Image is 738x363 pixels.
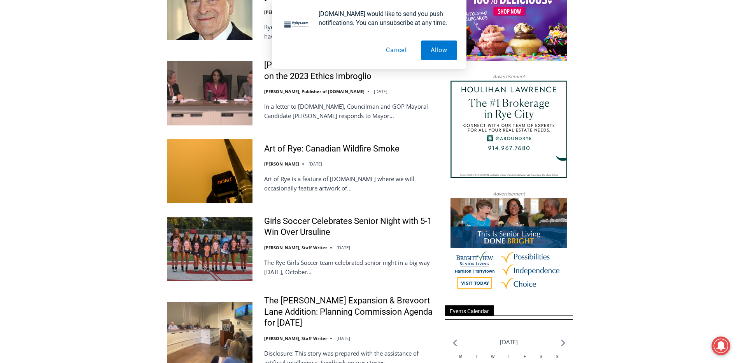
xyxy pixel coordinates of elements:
a: [PERSON_NAME], Staff Writer [264,245,327,250]
button: Cancel [376,41,416,60]
span: Events Calendar [445,305,494,316]
a: [PERSON_NAME] Responds to Mayor’s Letter on the 2023 Ethics Imbroglio [264,60,435,82]
img: Art of Rye: Canadian Wildfire Smoke [167,139,252,203]
span: S [556,354,558,359]
img: Girls Soccer Celebrates Senior Night with 5-1 Win Over Ursuline [167,217,252,281]
span: M [459,354,462,359]
img: Houlihan Lawrence The #1 Brokerage in Rye City [451,81,567,178]
time: [DATE] [309,161,322,167]
span: T [475,354,478,359]
span: Advertisement [485,73,533,80]
span: S [540,354,542,359]
span: W [491,354,494,359]
a: Art of Rye: Canadian Wildfire Smoke [264,143,400,155]
a: Girls Soccer Celebrates Senior Night with 5-1 Win Over Ursuline [264,216,435,238]
button: Allow [421,41,457,60]
span: T [508,354,510,359]
img: notification icon [281,9,312,41]
div: "[PERSON_NAME] and I covered the [DATE] Parade, which was a really eye opening experience as I ha... [196,0,368,76]
span: Advertisement [485,190,533,197]
p: In a letter to [DOMAIN_NAME], Councilman and GOP Mayoral Candidate [PERSON_NAME] responds to Mayor… [264,102,435,120]
span: F [524,354,526,359]
a: [PERSON_NAME], Publisher of [DOMAIN_NAME] [264,88,365,94]
a: Previous month [453,339,457,347]
a: [PERSON_NAME] [264,161,299,167]
time: [DATE] [337,335,350,341]
li: [DATE] [500,337,518,347]
p: The Rye Girls Soccer team celebrated senior night in a big way [DATE], October… [264,258,435,277]
div: [DOMAIN_NAME] would like to send you push notifications. You can unsubscribe at any time. [312,9,457,27]
time: [DATE] [337,245,350,250]
a: Next month [561,339,565,347]
p: Art of Rye is a feature of [DOMAIN_NAME] where we will occasionally feature artwork of… [264,174,435,193]
time: [DATE] [374,88,387,94]
a: The [PERSON_NAME] Expansion & Brevoort Lane Addition: Planning Commission Agenda for [DATE] [264,295,435,329]
a: [PERSON_NAME], Staff Writer [264,335,327,341]
span: Intern @ [DOMAIN_NAME] [203,78,361,95]
img: Henderson Responds to Mayor’s Letter on the 2023 Ethics Imbroglio [167,61,252,125]
img: Brightview Senior Living [451,198,567,295]
a: Intern @ [DOMAIN_NAME] [187,76,377,97]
